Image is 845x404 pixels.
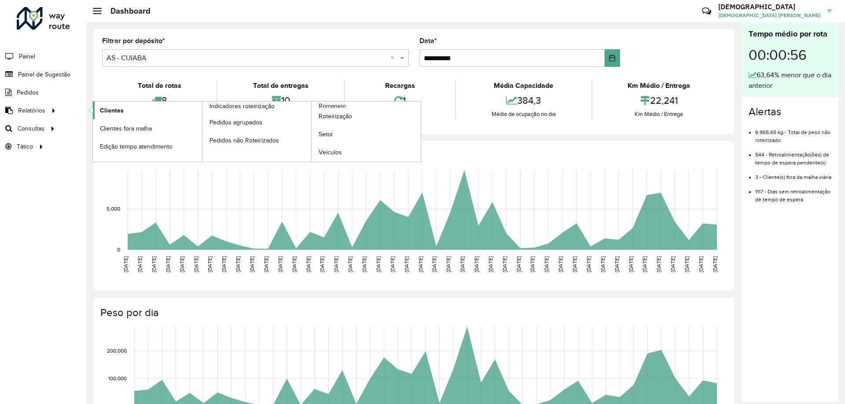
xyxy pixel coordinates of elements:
[117,247,120,252] text: 0
[419,36,437,46] label: Data
[100,106,124,115] span: Clientes
[749,40,831,70] div: 00:00:56
[102,36,165,46] label: Filtrar por depósito
[93,120,202,137] a: Clientes fora malha
[220,91,342,110] div: 10
[361,256,367,272] text: [DATE]
[102,6,151,16] h2: Dashboard
[263,256,269,272] text: [DATE]
[474,256,479,272] text: [DATE]
[319,256,325,272] text: [DATE]
[207,256,213,272] text: [DATE]
[712,256,718,272] text: [DATE]
[104,91,214,110] div: 8
[319,112,352,121] span: Roteirização
[312,144,421,161] a: Veículos
[488,256,493,272] text: [DATE]
[718,11,821,19] span: [DEMOGRAPHIC_DATA] [PERSON_NAME]
[347,256,353,272] text: [DATE]
[209,136,279,145] span: Pedidos não Roteirizados
[100,124,152,133] span: Clientes fora malha
[459,256,465,272] text: [DATE]
[107,348,127,353] text: 200,000
[755,144,831,167] li: 544 - Retroalimentação(ões) de tempo de espera pendente(s)
[235,256,241,272] text: [DATE]
[319,148,342,157] span: Veículos
[389,256,395,272] text: [DATE]
[18,106,45,115] span: Relatórios
[600,256,606,272] text: [DATE]
[347,91,453,110] div: 1
[107,206,120,211] text: 5,000
[418,256,423,272] text: [DATE]
[305,256,311,272] text: [DATE]
[137,256,143,272] text: [DATE]
[277,256,283,272] text: [DATE]
[586,256,591,272] text: [DATE]
[375,256,381,272] text: [DATE]
[431,256,437,272] text: [DATE]
[93,102,202,119] a: Clientes
[19,52,35,61] span: Painel
[319,102,346,111] span: Romaneio
[749,106,831,118] h4: Alertas
[697,2,716,21] a: Contato Rápido
[445,256,451,272] text: [DATE]
[123,256,129,272] text: [DATE]
[656,256,661,272] text: [DATE]
[544,256,549,272] text: [DATE]
[151,256,157,272] text: [DATE]
[291,256,297,272] text: [DATE]
[516,256,522,272] text: [DATE]
[390,53,398,63] span: Clear all
[595,91,724,110] div: 22,241
[404,256,409,272] text: [DATE]
[18,70,70,79] span: Painel de Sugestão
[93,138,202,155] a: Edição tempo atendimento
[755,122,831,144] li: 6.965,65 kg - Total de peso não roteirizado
[605,49,620,67] button: Choose Date
[100,306,726,319] h4: Peso por dia
[749,70,831,91] div: 63,64% menor que o dia anterior
[529,256,535,272] text: [DATE]
[333,256,339,272] text: [DATE]
[614,256,620,272] text: [DATE]
[17,142,33,151] span: Tático
[718,3,821,11] h3: [DEMOGRAPHIC_DATA]
[312,126,421,143] a: Setor
[221,256,227,272] text: [DATE]
[179,256,185,272] text: [DATE]
[458,91,589,110] div: 384,3
[502,256,507,272] text: [DATE]
[193,256,199,272] text: [DATE]
[202,102,421,162] a: Romaneio
[209,102,275,111] span: Indicadores roteirização
[642,256,647,272] text: [DATE]
[458,110,589,119] div: Média de ocupação no dia
[670,256,676,272] text: [DATE]
[755,167,831,181] li: 3 - Cliente(s) fora da malha viária
[249,256,255,272] text: [DATE]
[202,113,312,131] a: Pedidos agrupados
[572,256,577,272] text: [DATE]
[93,102,312,162] a: Indicadores roteirização
[202,131,312,149] a: Pedidos não Roteirizados
[684,256,690,272] text: [DATE]
[209,118,262,127] span: Pedidos agrupados
[220,80,342,91] div: Total de entregas
[595,110,724,119] div: Km Médio / Entrega
[18,124,44,133] span: Consultas
[458,80,589,91] div: Média Capacidade
[312,108,421,125] a: Roteirização
[628,256,634,272] text: [DATE]
[595,80,724,91] div: Km Médio / Entrega
[319,130,333,139] span: Setor
[698,256,704,272] text: [DATE]
[347,80,453,91] div: Recargas
[104,80,214,91] div: Total de rotas
[100,142,173,151] span: Edição tempo atendimento
[755,181,831,204] li: 1117 - Dias sem retroalimentação de tempo de espera
[558,256,563,272] text: [DATE]
[108,375,127,381] text: 100,000
[749,28,831,40] div: Tempo médio por rota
